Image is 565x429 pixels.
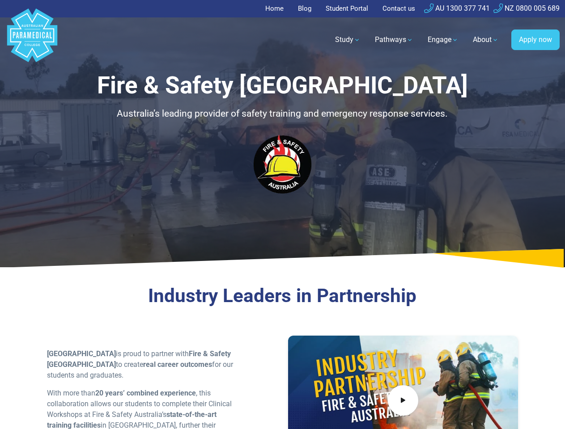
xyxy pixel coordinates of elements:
[370,27,419,52] a: Pathways
[47,349,237,381] p: is proud to partner with to create for our students and graduates.
[422,27,464,52] a: Engage
[493,4,560,13] a: NZ 0800 005 689
[47,71,518,100] h1: Fire & Safety [GEOGRAPHIC_DATA]
[143,360,212,369] strong: real career outcomes
[511,29,560,50] a: Apply now
[47,107,518,121] p: Australia’s leading provider of safety training and emergency response services.
[5,17,59,63] a: Australian Paramedical College
[95,389,196,397] strong: 20 years’ combined experience
[47,349,116,358] strong: [GEOGRAPHIC_DATA]
[47,285,518,307] h3: Industry Leaders in Partnership
[330,27,366,52] a: Study
[244,128,321,199] img: Fire & Safety Australia logo
[424,4,490,13] a: AU 1300 377 741
[467,27,504,52] a: About
[47,349,231,369] strong: Fire & Safety [GEOGRAPHIC_DATA]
